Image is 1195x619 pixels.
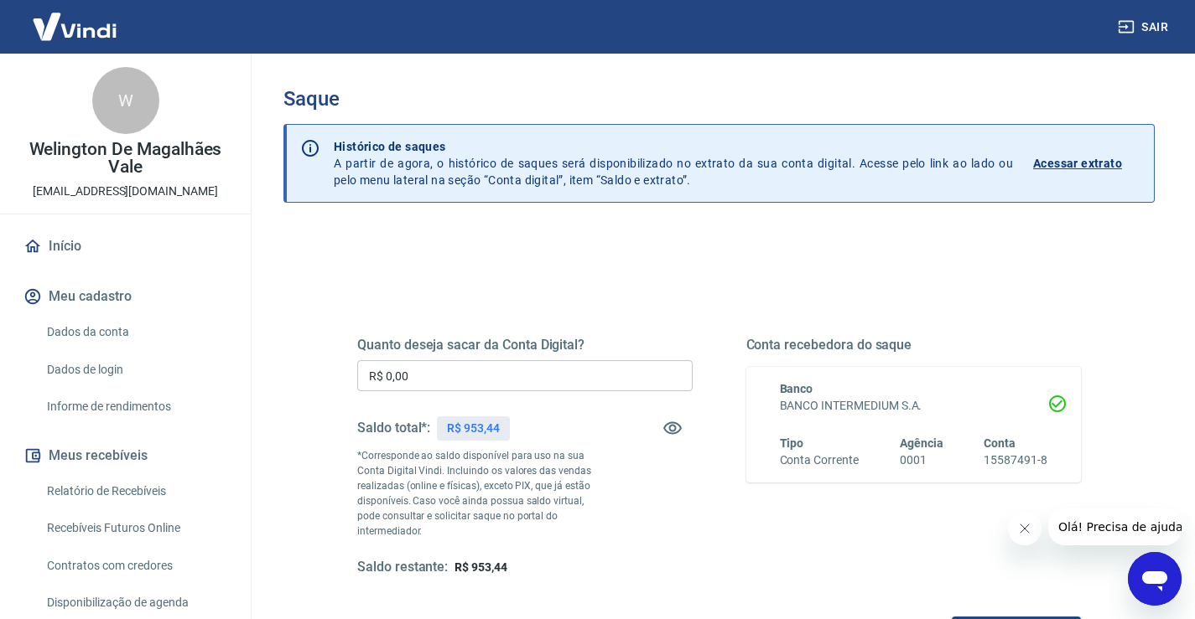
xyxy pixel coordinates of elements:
p: Welington De Magalhães Vale [13,141,237,176]
p: [EMAIL_ADDRESS][DOMAIN_NAME] [33,183,218,200]
iframe: Mensagem da empresa [1048,508,1182,545]
p: Histórico de saques [334,138,1013,155]
a: Relatório de Recebíveis [40,474,231,508]
h5: Saldo total*: [357,420,430,436]
iframe: Fechar mensagem [1008,512,1042,545]
a: Contratos com credores [40,549,231,583]
button: Meus recebíveis [20,437,231,474]
h6: 15587491-8 [984,451,1047,469]
p: *Corresponde ao saldo disponível para uso na sua Conta Digital Vindi. Incluindo os valores das ve... [357,448,609,539]
a: Recebíveis Futuros Online [40,511,231,545]
p: R$ 953,44 [447,420,500,437]
button: Sair [1114,12,1175,43]
iframe: Botão para abrir a janela de mensagens [1128,552,1182,606]
span: Olá! Precisa de ajuda? [10,12,141,25]
span: Banco [780,382,813,395]
a: Início [20,228,231,265]
h6: Conta Corrente [780,451,859,469]
span: Conta [984,436,1016,450]
a: Informe de rendimentos [40,389,231,424]
h3: Saque [283,87,1155,111]
h5: Saldo restante: [357,559,448,576]
div: W [92,67,159,134]
p: A partir de agora, o histórico de saques será disponibilizado no extrato da sua conta digital. Ac... [334,138,1013,188]
span: Tipo [780,436,804,450]
img: Vindi [20,1,129,52]
span: Agência [900,436,943,450]
h6: 0001 [900,451,943,469]
span: R$ 953,44 [455,560,507,574]
a: Acessar extrato [1033,138,1140,188]
a: Dados de login [40,353,231,387]
h6: BANCO INTERMEDIUM S.A. [780,397,1048,415]
a: Dados da conta [40,315,231,349]
button: Meu cadastro [20,278,231,315]
p: Acessar extrato [1033,155,1122,172]
h5: Quanto deseja sacar da Conta Digital? [357,337,693,353]
h5: Conta recebedora do saque [746,337,1082,353]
